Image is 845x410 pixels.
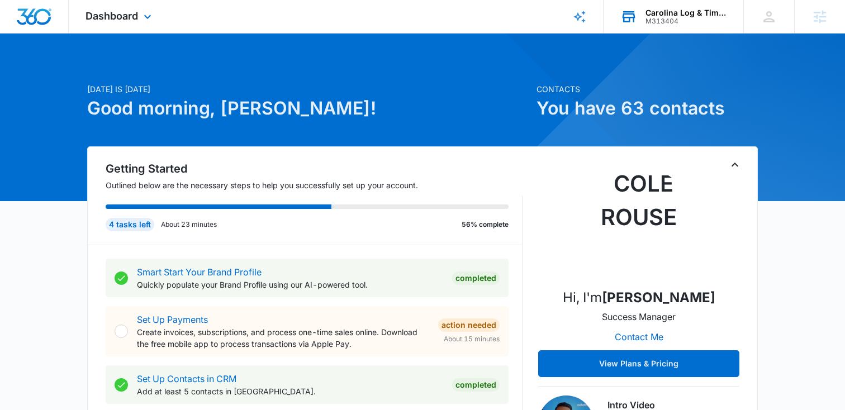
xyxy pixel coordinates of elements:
[438,318,500,332] div: Action Needed
[137,314,208,325] a: Set Up Payments
[462,220,509,230] p: 56% complete
[137,279,443,290] p: Quickly populate your Brand Profile using our AI-powered tool.
[106,218,154,231] div: 4 tasks left
[137,385,443,397] p: Add at least 5 contacts in [GEOGRAPHIC_DATA].
[444,334,500,344] span: About 15 minutes
[137,373,236,384] a: Set Up Contacts in CRM
[583,167,695,279] img: Cole Rouse
[602,289,715,306] strong: [PERSON_NAME]
[728,158,742,171] button: Toggle Collapse
[87,83,530,95] p: [DATE] is [DATE]
[604,323,675,350] button: Contact Me
[537,95,758,122] h1: You have 63 contacts
[645,17,727,25] div: account id
[106,179,523,191] p: Outlined below are the necessary steps to help you successfully set up your account.
[106,160,523,177] h2: Getting Started
[645,8,727,17] div: account name
[538,350,739,377] button: View Plans & Pricing
[161,220,217,230] p: About 23 minutes
[87,95,530,122] h1: Good morning, [PERSON_NAME]!
[86,10,138,22] span: Dashboard
[137,266,262,278] a: Smart Start Your Brand Profile
[537,83,758,95] p: Contacts
[137,326,429,350] p: Create invoices, subscriptions, and process one-time sales online. Download the free mobile app t...
[452,271,500,285] div: Completed
[452,378,500,392] div: Completed
[563,288,715,308] p: Hi, I'm
[602,310,676,323] p: Success Manager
